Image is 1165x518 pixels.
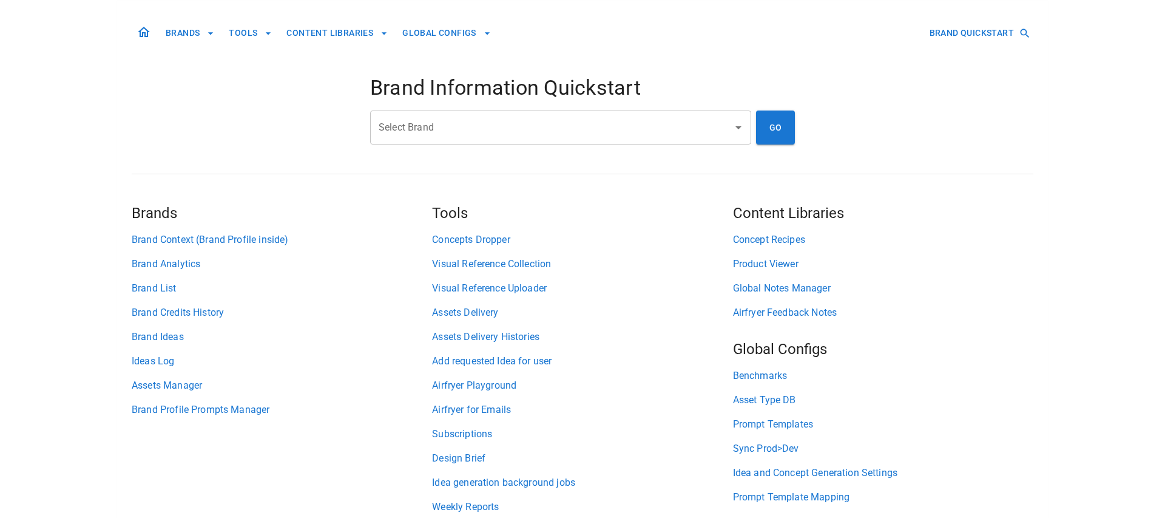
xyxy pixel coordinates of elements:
a: Design Brief [432,451,732,466]
a: Add requested Idea for user [432,354,732,369]
a: Prompt Templates [733,417,1033,432]
a: Assets Delivery Histories [432,330,732,344]
a: Brand Ideas [132,330,432,344]
a: Concepts Dropper [432,233,732,247]
button: TOOLS [224,22,277,44]
a: Brand Analytics [132,257,432,271]
a: Idea generation background jobs [432,475,732,490]
a: Assets Delivery [432,305,732,320]
a: Assets Manager [132,378,432,393]
h5: Tools [432,203,732,223]
a: Brand Profile Prompts Manager [132,403,432,417]
a: Visual Reference Uploader [432,281,732,296]
a: Airfryer Feedback Notes [733,305,1033,320]
button: Open [730,119,747,136]
a: Sync Prod>Dev [733,441,1033,456]
a: Product Viewer [733,257,1033,271]
h5: Brands [132,203,432,223]
button: GLOBAL CONFIGS [397,22,496,44]
a: Visual Reference Collection [432,257,732,271]
a: Brand Credits History [132,305,432,320]
a: Idea and Concept Generation Settings [733,466,1033,480]
h5: Global Configs [733,339,1033,359]
a: Airfryer for Emails [432,403,732,417]
a: Airfryer Playground [432,378,732,393]
h4: Brand Information Quickstart [370,75,795,101]
button: BRANDS [161,22,219,44]
a: Subscriptions [432,427,732,441]
a: Ideas Log [132,354,432,369]
button: CONTENT LIBRARIES [282,22,393,44]
button: GO [756,111,795,145]
a: Brand List [132,281,432,296]
a: Benchmarks [733,369,1033,383]
a: Asset Type DB [733,393,1033,407]
a: Prompt Template Mapping [733,490,1033,505]
h5: Content Libraries [733,203,1033,223]
button: BRAND QUICKSTART [925,22,1033,44]
a: Global Notes Manager [733,281,1033,296]
a: Concept Recipes [733,233,1033,247]
a: Weekly Reports [432,500,732,514]
a: Brand Context (Brand Profile inside) [132,233,432,247]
